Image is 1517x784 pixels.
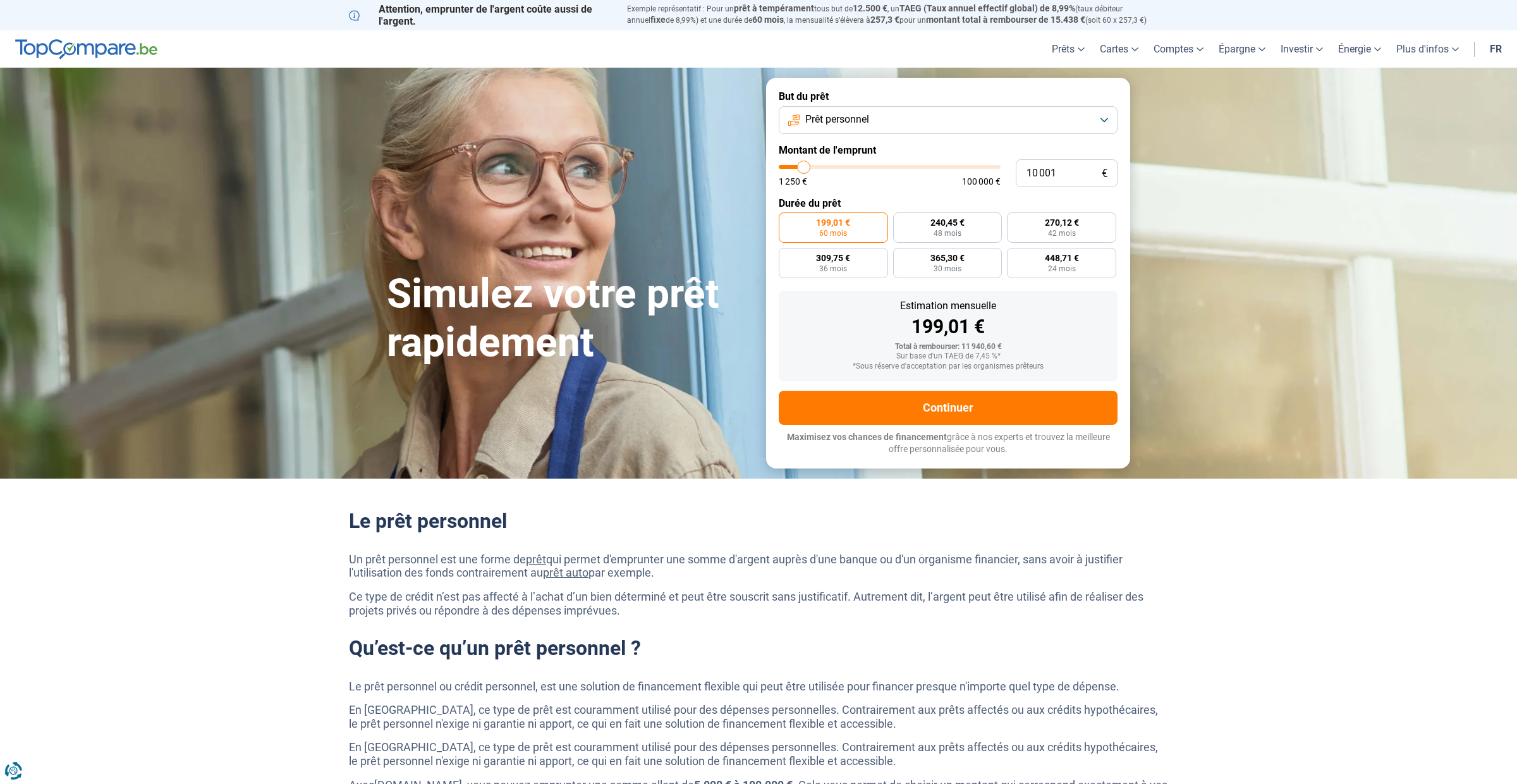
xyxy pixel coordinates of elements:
[15,39,157,59] img: TopCompare
[789,343,1107,352] div: Total à rembourser: 11 940,60 €
[752,15,784,25] span: 60 mois
[789,352,1107,361] div: Sur base d'un TAEG de 7,45 %*
[934,230,961,237] span: 48 mois
[349,553,1168,580] p: Un prêt personnel est une forme de qui permet d'emprunter une somme d'argent auprès d'une banque ...
[543,566,588,579] a: prêt auto
[1211,30,1273,68] a: Épargne
[1146,30,1211,68] a: Comptes
[1092,30,1146,68] a: Cartes
[650,15,666,25] span: fixe
[779,431,1118,456] p: grâce à nos experts et trouvez la meilleure offre personnalisée pour vous.
[926,15,1085,25] span: montant total à rembourser de 15.438 €
[789,301,1107,311] div: Estimation mensuelle
[387,270,751,367] h1: Simulez votre prêt rapidement
[930,254,965,262] span: 365,30 €
[349,509,1168,533] h2: Le prêt personnel
[930,218,965,227] span: 240,45 €
[962,177,1001,186] span: 100 000 €
[853,3,887,13] span: 12.500 €
[779,197,1118,209] label: Durée du prêt
[787,432,947,442] span: Maximisez vos chances de financement
[349,636,1168,660] h2: Qu’est-ce qu’un prêt personnel ?
[349,740,1168,768] p: En [GEOGRAPHIC_DATA], ce type de prêt est couramment utilisé pour des dépenses personnelles. Cont...
[1389,30,1466,68] a: Plus d'infos
[819,230,847,237] span: 60 mois
[779,177,807,186] span: 1 250 €
[526,553,546,566] a: prêt
[816,254,850,262] span: 309,75 €
[779,391,1118,425] button: Continuer
[1331,30,1389,68] a: Énergie
[779,144,1118,156] label: Montant de l'emprunt
[1048,230,1076,237] span: 42 mois
[1044,30,1092,68] a: Prêts
[789,362,1107,371] div: *Sous réserve d'acceptation par les organismes prêteurs
[819,265,847,273] span: 36 mois
[1045,218,1079,227] span: 270,12 €
[870,15,899,25] span: 257,3 €
[349,680,1168,694] p: Le prêt personnel ou crédit personnel, est une solution de financement flexible qui peut être uti...
[816,218,850,227] span: 199,01 €
[349,3,612,27] p: Attention, emprunter de l'argent coûte aussi de l'argent.
[1273,30,1331,68] a: Investir
[734,3,814,13] span: prêt à tempérament
[349,590,1168,617] p: Ce type de crédit n’est pas affecté à l’achat d’un bien déterminé et peut être souscrit sans just...
[805,113,869,126] span: Prêt personnel
[779,106,1118,134] button: Prêt personnel
[899,3,1075,13] span: TAEG (Taux annuel effectif global) de 8,99%
[627,3,1168,26] p: Exemple représentatif : Pour un tous but de , un (taux débiteur annuel de 8,99%) et une durée de ...
[779,90,1118,102] label: But du prêt
[789,317,1107,336] div: 199,01 €
[1482,30,1509,68] a: fr
[349,703,1168,730] p: En [GEOGRAPHIC_DATA], ce type de prêt est couramment utilisé pour des dépenses personnelles. Cont...
[1102,168,1107,179] span: €
[934,265,961,273] span: 30 mois
[1045,254,1079,262] span: 448,71 €
[1048,265,1076,273] span: 24 mois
